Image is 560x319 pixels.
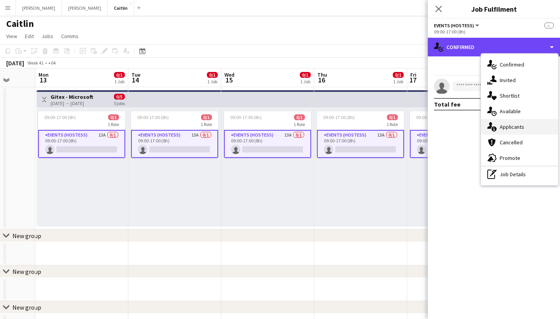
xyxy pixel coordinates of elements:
span: 16 [316,75,327,84]
a: Comms [58,31,82,41]
span: 14 [130,75,140,84]
span: 0/1 [114,72,125,78]
app-job-card: 09:00-17:00 (8h)0/11 RoleEvents (Hostess)13A0/109:00-17:00 (8h) [410,111,497,158]
div: Confirmed [428,38,560,56]
span: 09:00-17:00 (8h) [323,114,355,120]
span: 0/1 [207,72,218,78]
div: Applicants [481,119,558,135]
span: Jobs [42,33,53,40]
span: Wed [224,71,234,78]
div: New group [12,232,41,240]
h3: Job Fulfilment [428,4,560,14]
app-card-role: Events (Hostess)13A0/109:00-17:00 (8h) [410,130,497,158]
div: Total fee [434,100,460,108]
span: 0/1 [201,114,212,120]
h1: Caitlin [6,18,34,30]
div: 5 jobs [114,100,125,106]
span: 09:00-17:00 (8h) [230,114,262,120]
span: Edit [25,33,34,40]
span: 13 [37,75,49,84]
a: Jobs [38,31,56,41]
div: Shortlist [481,88,558,103]
div: [DATE] → [DATE] [51,100,93,106]
span: Tue [131,71,140,78]
div: 1 Job [114,79,124,84]
span: View [6,33,17,40]
span: 1 Role [387,121,398,127]
span: 1 Role [108,121,119,127]
span: 0/1 [387,114,398,120]
app-card-role: Events (Hostess)13A0/109:00-17:00 (8h) [317,130,404,158]
div: Cancelled [481,135,558,150]
app-card-role: Events (Hostess)13A0/109:00-17:00 (8h) [38,130,125,158]
span: 17 [409,75,416,84]
span: 09:00-17:00 (8h) [137,114,169,120]
button: [PERSON_NAME] [62,0,108,16]
app-job-card: 09:00-17:00 (8h)0/11 RoleEvents (Hostess)13A0/109:00-17:00 (8h) [224,111,311,158]
app-job-card: 09:00-17:00 (8h)0/11 RoleEvents (Hostess)13A0/109:00-17:00 (8h) [317,111,404,158]
button: Events (Hostess) [434,23,480,28]
div: Promote [481,150,558,166]
h3: Gitex - Microsoft [51,93,93,100]
a: View [3,31,20,41]
span: 09:00-17:00 (8h) [416,114,448,120]
span: 0/1 [294,114,305,120]
div: [DATE] [6,59,24,67]
span: 1 Role [294,121,305,127]
div: New group [12,268,41,275]
a: Edit [22,31,37,41]
span: 1 Role [201,121,212,127]
span: -- [544,23,554,28]
span: Events (Hostess) [434,23,474,28]
div: Confirmed [481,57,558,72]
span: Fri [410,71,416,78]
span: Thu [317,71,327,78]
div: 09:00-17:00 (8h) [434,29,554,35]
div: Job Details [481,167,558,182]
div: 1 Job [300,79,310,84]
button: [PERSON_NAME] [16,0,62,16]
app-job-card: 09:00-17:00 (8h)0/11 RoleEvents (Hostess)13A0/109:00-17:00 (8h) [131,111,218,158]
span: 0/5 [114,94,125,100]
div: Available [481,103,558,119]
app-job-card: 09:00-17:00 (8h)0/11 RoleEvents (Hostess)13A0/109:00-17:00 (8h) [38,111,125,158]
span: 0/1 [393,72,404,78]
div: 1 Job [207,79,217,84]
span: Mon [38,71,49,78]
button: Caitlin [108,0,134,16]
span: 15 [223,75,234,84]
span: Comms [61,33,79,40]
div: +04 [48,60,56,66]
div: New group [12,303,41,311]
span: Week 41 [26,60,45,66]
div: Invited [481,72,558,88]
div: 1 Job [393,79,403,84]
app-card-role: Events (Hostess)13A0/109:00-17:00 (8h) [131,130,218,158]
app-card-role: Events (Hostess)13A0/109:00-17:00 (8h) [224,130,311,158]
span: 0/1 [300,72,311,78]
span: 0/1 [108,114,119,120]
span: 09:00-17:00 (8h) [44,114,76,120]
